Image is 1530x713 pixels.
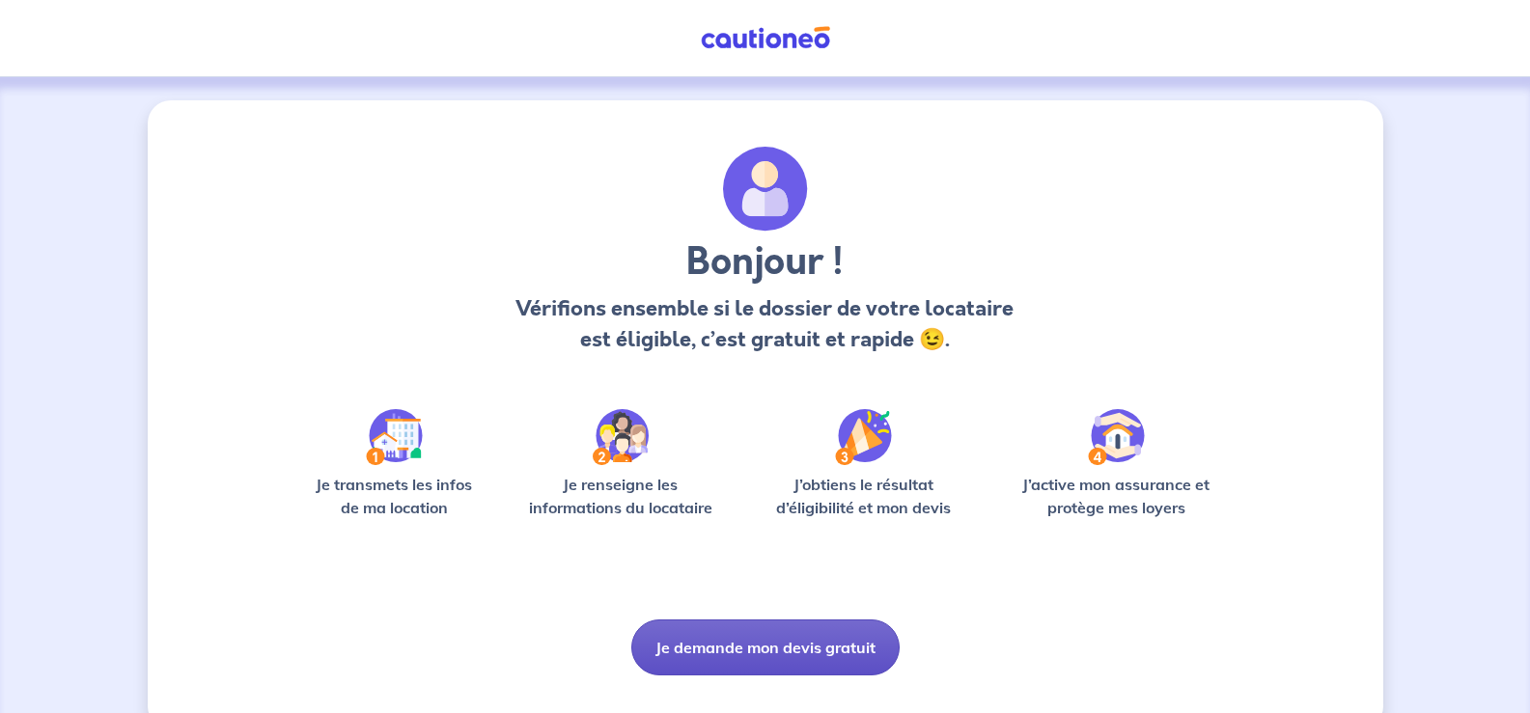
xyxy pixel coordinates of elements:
img: /static/bfff1cf634d835d9112899e6a3df1a5d/Step-4.svg [1088,409,1145,465]
p: J’active mon assurance et protège mes loyers [1004,473,1229,519]
img: archivate [723,147,808,232]
button: Je demande mon devis gratuit [631,619,900,675]
h3: Bonjour ! [511,239,1019,286]
img: /static/c0a346edaed446bb123850d2d04ad552/Step-2.svg [593,409,649,465]
p: Vérifions ensemble si le dossier de votre locataire est éligible, c’est gratuit et rapide 😉. [511,293,1019,355]
p: J’obtiens le résultat d’éligibilité et mon devis [755,473,973,519]
img: /static/90a569abe86eec82015bcaae536bd8e6/Step-1.svg [366,409,423,465]
img: /static/f3e743aab9439237c3e2196e4328bba9/Step-3.svg [835,409,892,465]
p: Je renseigne les informations du locataire [517,473,725,519]
p: Je transmets les infos de ma location [302,473,487,519]
img: Cautioneo [693,26,838,50]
